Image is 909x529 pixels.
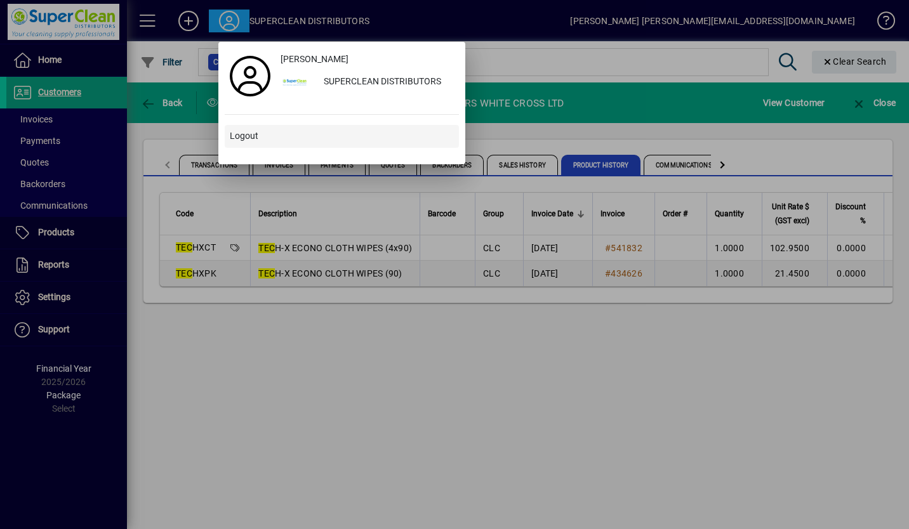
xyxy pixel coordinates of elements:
[275,48,459,71] a: [PERSON_NAME]
[275,71,459,94] button: SUPERCLEAN DISTRIBUTORS
[314,71,459,94] div: SUPERCLEAN DISTRIBUTORS
[225,125,459,148] button: Logout
[225,65,275,88] a: Profile
[230,129,258,143] span: Logout
[281,53,348,66] span: [PERSON_NAME]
